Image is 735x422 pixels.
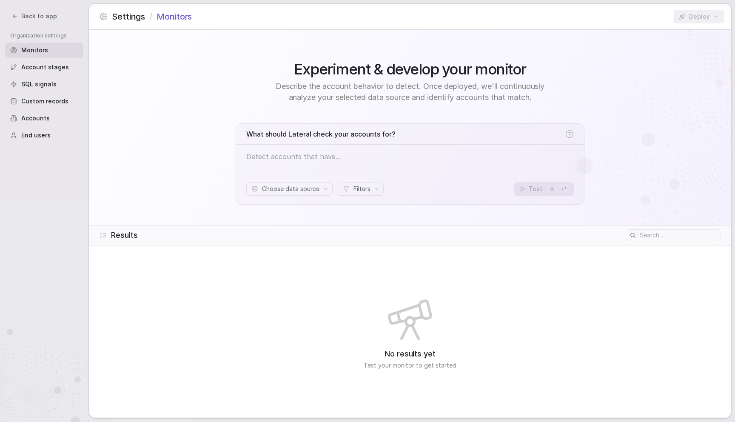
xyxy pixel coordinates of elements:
[21,131,51,140] span: End users
[5,43,83,58] a: Monitors
[265,81,555,103] span: Describe the account behavior to detect. Once deployed, we'll continuously analyze your selected ...
[5,111,83,126] a: Accounts
[353,185,370,193] span: Filters
[514,182,574,196] button: Test⌘ + ↵
[112,11,145,23] span: Settings
[21,63,69,71] span: Account stages
[5,77,83,92] a: SQL signals
[550,185,566,192] span: ⌘ ↵
[674,10,724,23] button: Deploy
[21,12,57,20] span: Back to app
[21,80,57,88] span: SQL signals
[338,182,384,196] button: Filters
[5,60,83,75] a: Account stages
[149,11,152,23] span: /
[294,60,526,77] span: Experiment & develop your monitor
[640,230,720,240] input: Search...
[246,129,396,139] span: What should Lateral check your accounts for?
[21,114,50,123] span: Accounts
[7,10,62,22] button: Back to app
[111,230,138,241] span: Results
[364,361,456,370] span: Test your monitor to get started
[157,11,192,23] span: Monitors
[10,32,83,39] span: Organization settings
[21,97,68,105] span: Custom records
[5,128,83,143] a: End users
[385,348,436,359] span: No results yet
[21,46,48,54] span: Monitors
[5,94,83,109] a: Custom records
[556,185,560,192] span: +
[262,185,319,193] span: Choose data source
